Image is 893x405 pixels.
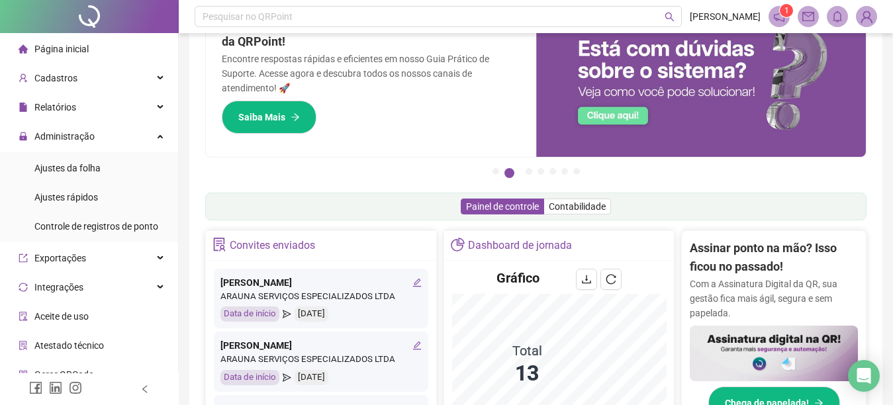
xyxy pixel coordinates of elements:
span: arrow-right [291,112,300,122]
span: instagram [69,381,82,394]
button: 6 [561,168,568,175]
span: Cadastros [34,73,77,83]
button: 2 [504,168,514,178]
p: Com a Assinatura Digital da QR, sua gestão fica mais ágil, segura e sem papelada. [690,277,858,320]
div: Data de início [220,370,279,385]
span: Gerar QRCode [34,369,93,380]
span: notification [773,11,785,22]
span: Saiba Mais [238,110,285,124]
span: home [19,44,28,54]
div: Dashboard de jornada [468,234,572,257]
span: user-add [19,73,28,83]
span: left [140,384,150,394]
span: solution [212,238,226,251]
button: 5 [549,168,556,175]
span: file [19,103,28,112]
span: Aceite de uso [34,311,89,322]
span: Relatórios [34,102,76,112]
span: Controle de registros de ponto [34,221,158,232]
span: Ajustes rápidos [34,192,98,202]
img: 83754 [857,7,876,26]
span: edit [412,278,422,287]
button: 4 [538,168,544,175]
div: ARAUNA SERVIÇOS ESPECIALIZADOS LTDA [220,353,422,367]
span: edit [412,341,422,350]
span: send [283,306,291,322]
div: Convites enviados [230,234,315,257]
div: [DATE] [295,306,328,322]
h4: Gráfico [496,269,540,287]
span: linkedin [49,381,62,394]
span: qrcode [19,370,28,379]
span: Exportações [34,253,86,263]
span: Administração [34,131,95,142]
span: Página inicial [34,44,89,54]
button: 3 [526,168,532,175]
div: ARAUNA SERVIÇOS ESPECIALIZADOS LTDA [220,290,422,304]
sup: 1 [780,4,793,17]
span: Atestado técnico [34,340,104,351]
button: 1 [493,168,499,175]
span: sync [19,283,28,292]
div: [DATE] [295,370,328,385]
span: export [19,253,28,263]
button: Saiba Mais [222,101,316,134]
span: bell [831,11,843,22]
span: Painel de controle [466,201,539,212]
span: [PERSON_NAME] [690,9,761,24]
p: Encontre respostas rápidas e eficientes em nosso Guia Prático de Suporte. Acesse agora e descubra... [222,52,520,95]
span: 1 [784,6,789,15]
span: lock [19,132,28,141]
div: [PERSON_NAME] [220,275,422,290]
span: pie-chart [451,238,465,251]
span: send [283,370,291,385]
div: [PERSON_NAME] [220,338,422,353]
div: Open Intercom Messenger [848,360,880,392]
span: facebook [29,381,42,394]
span: Contabilidade [549,201,606,212]
span: reload [606,274,616,285]
span: download [581,274,592,285]
button: 7 [573,168,580,175]
span: Ajustes da folha [34,163,101,173]
span: mail [802,11,814,22]
span: search [665,12,675,22]
h2: Assinar ponto na mão? Isso ficou no passado! [690,239,858,277]
span: Integrações [34,282,83,292]
span: solution [19,341,28,350]
span: audit [19,312,28,321]
div: Data de início [220,306,279,322]
img: banner%2F02c71560-61a6-44d4-94b9-c8ab97240462.png [690,326,858,382]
